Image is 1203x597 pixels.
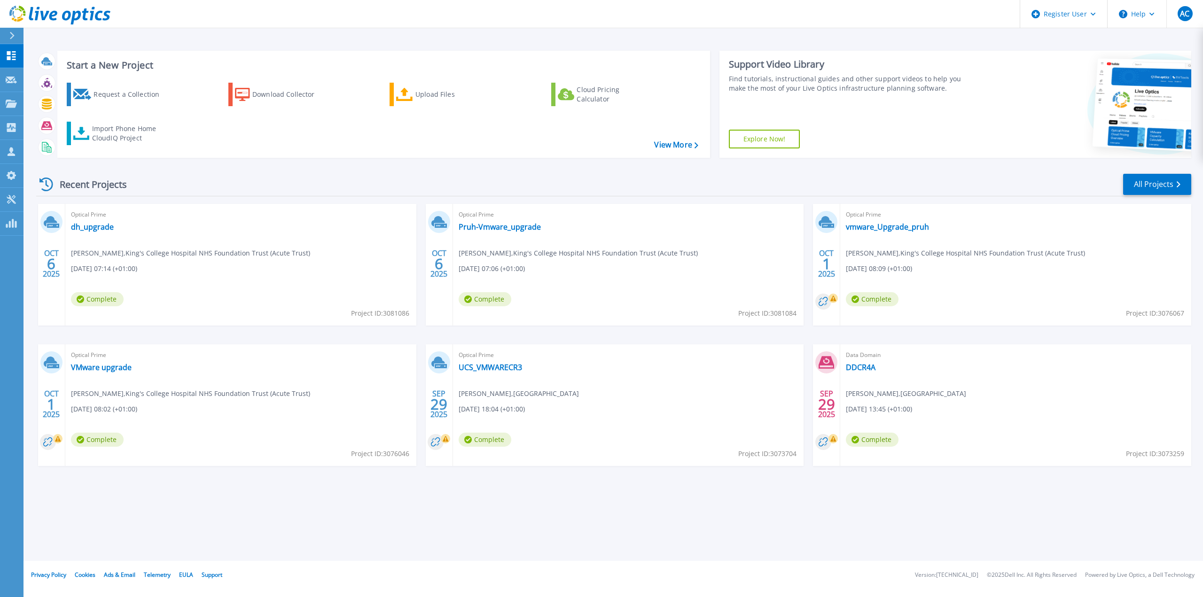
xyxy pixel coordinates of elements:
span: 29 [430,400,447,408]
a: Cloud Pricing Calculator [551,83,656,106]
a: DDCR4A [846,363,875,372]
a: Upload Files [390,83,494,106]
span: Complete [459,433,511,447]
span: 6 [47,260,55,268]
div: Support Video Library [729,58,973,70]
span: 29 [818,400,835,408]
span: [DATE] 18:04 (+01:00) [459,404,525,414]
span: Optical Prime [459,209,798,220]
div: Request a Collection [94,85,169,104]
span: Complete [846,433,898,447]
a: EULA [179,571,193,579]
span: Optical Prime [846,209,1186,220]
span: Project ID: 3081086 [351,308,409,318]
span: [DATE] 13:45 (+01:00) [846,404,912,414]
span: [PERSON_NAME] , King's College Hospital NHS Foundation Trust (Acute Trust) [459,248,698,258]
a: Ads & Email [104,571,135,579]
div: Cloud Pricing Calculator [577,85,652,104]
span: Project ID: 3073259 [1126,449,1184,459]
a: Explore Now! [729,130,800,148]
span: [PERSON_NAME] , King's College Hospital NHS Foundation Trust (Acute Trust) [71,388,310,399]
a: VMware upgrade [71,363,132,372]
a: Support [202,571,222,579]
span: 1 [822,260,831,268]
span: [PERSON_NAME] , [GEOGRAPHIC_DATA] [459,388,579,399]
a: UCS_VMWARECR3 [459,363,522,372]
span: [PERSON_NAME] , King's College Hospital NHS Foundation Trust (Acute Trust) [846,248,1085,258]
a: Privacy Policy [31,571,66,579]
span: [DATE] 08:09 (+01:00) [846,264,912,274]
span: 6 [435,260,443,268]
a: Pruh-Vmware_upgrade [459,222,541,232]
span: AC [1180,10,1189,17]
a: Cookies [75,571,95,579]
span: Project ID: 3076046 [351,449,409,459]
span: [PERSON_NAME] , King's College Hospital NHS Foundation Trust (Acute Trust) [71,248,310,258]
span: Complete [71,292,124,306]
li: © 2025 Dell Inc. All Rights Reserved [987,572,1077,578]
div: SEP 2025 [430,387,448,421]
a: Telemetry [144,571,171,579]
li: Powered by Live Optics, a Dell Technology [1085,572,1195,578]
div: Upload Files [415,85,491,104]
div: OCT 2025 [42,247,60,281]
div: Find tutorials, instructional guides and other support videos to help you make the most of your L... [729,74,973,93]
li: Version: [TECHNICAL_ID] [915,572,978,578]
div: OCT 2025 [430,247,448,281]
span: [DATE] 07:06 (+01:00) [459,264,525,274]
span: Project ID: 3073704 [738,449,797,459]
div: SEP 2025 [818,387,836,421]
span: Project ID: 3081084 [738,308,797,318]
h3: Start a New Project [67,60,698,70]
div: Download Collector [252,85,328,104]
span: Complete [71,433,124,447]
div: Import Phone Home CloudIQ Project [92,124,165,143]
span: Optical Prime [71,350,411,360]
div: OCT 2025 [42,387,60,421]
div: Recent Projects [36,173,140,196]
a: Request a Collection [67,83,172,106]
a: Download Collector [228,83,333,106]
div: OCT 2025 [818,247,836,281]
span: Project ID: 3076067 [1126,308,1184,318]
span: Complete [846,292,898,306]
a: vmware_Upgrade_pruh [846,222,929,232]
span: [DATE] 08:02 (+01:00) [71,404,137,414]
span: Complete [459,292,511,306]
a: View More [654,140,698,149]
a: All Projects [1123,174,1191,195]
span: Data Domain [846,350,1186,360]
span: Optical Prime [459,350,798,360]
span: 1 [47,400,55,408]
span: Optical Prime [71,209,411,220]
span: [DATE] 07:14 (+01:00) [71,264,137,274]
span: [PERSON_NAME] , [GEOGRAPHIC_DATA] [846,388,966,399]
a: dh_upgrade [71,222,114,232]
